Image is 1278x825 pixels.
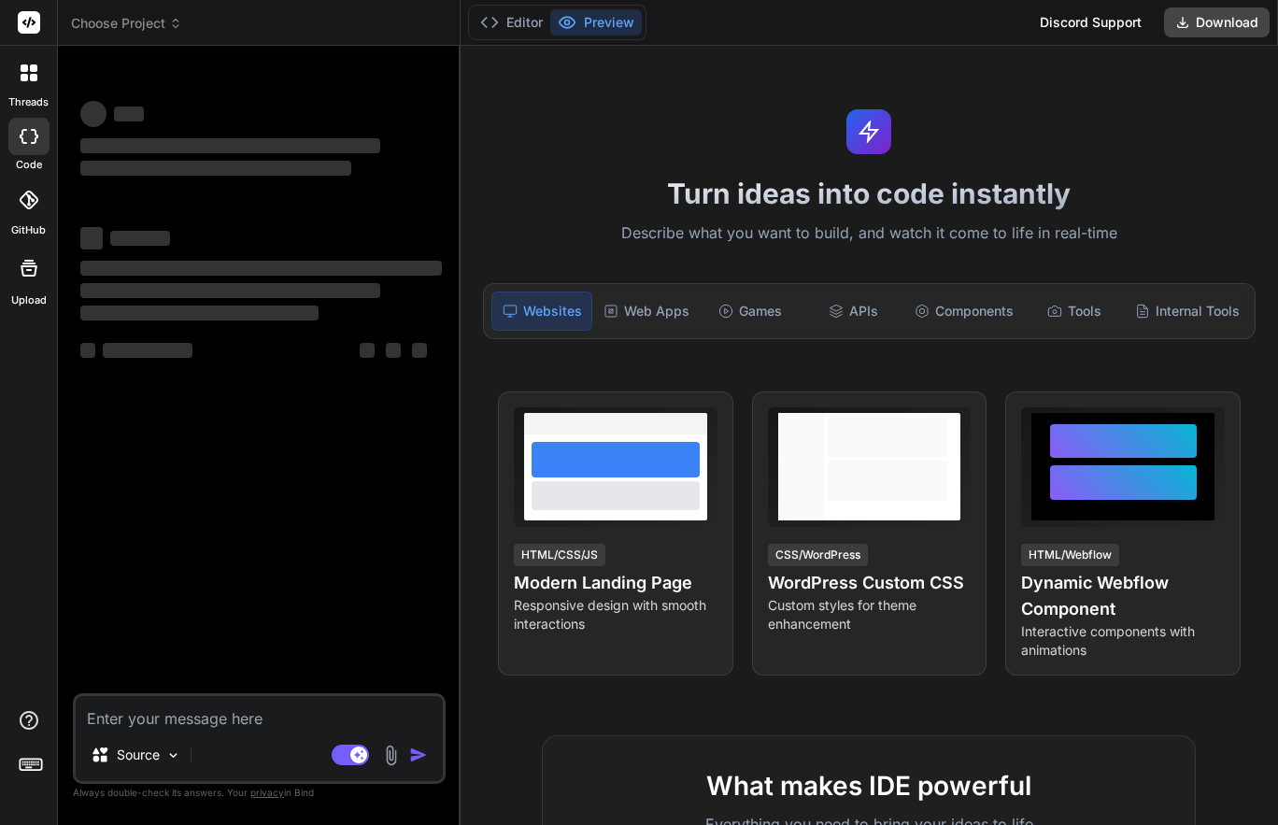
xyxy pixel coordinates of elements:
[1021,544,1119,566] div: HTML/Webflow
[11,292,47,308] label: Upload
[409,746,428,764] img: icon
[103,343,192,358] span: ‌
[1021,570,1225,622] h4: Dynamic Webflow Component
[550,9,642,36] button: Preview
[80,343,95,358] span: ‌
[71,14,182,33] span: Choose Project
[412,343,427,358] span: ‌
[768,596,972,633] p: Custom styles for theme enhancement
[768,544,868,566] div: CSS/WordPress
[380,745,402,766] img: attachment
[514,570,717,596] h4: Modern Landing Page
[80,283,380,298] span: ‌
[80,227,103,249] span: ‌
[907,292,1021,331] div: Components
[573,766,1165,805] h2: What makes IDE powerful
[491,292,592,331] div: Websites
[1128,292,1247,331] div: Internal Tools
[110,231,170,246] span: ‌
[473,9,550,36] button: Editor
[250,787,284,798] span: privacy
[701,292,800,331] div: Games
[80,138,380,153] span: ‌
[360,343,375,358] span: ‌
[386,343,401,358] span: ‌
[80,261,442,276] span: ‌
[165,747,181,763] img: Pick Models
[11,222,46,238] label: GitHub
[1021,622,1225,660] p: Interactive components with animations
[80,101,106,127] span: ‌
[80,306,319,320] span: ‌
[117,746,160,764] p: Source
[73,784,446,802] p: Always double-check its answers. Your in Bind
[596,292,697,331] div: Web Apps
[768,570,972,596] h4: WordPress Custom CSS
[472,221,1267,246] p: Describe what you want to build, and watch it come to life in real-time
[114,107,144,121] span: ‌
[16,157,42,173] label: code
[803,292,902,331] div: APIs
[8,94,49,110] label: threads
[514,544,605,566] div: HTML/CSS/JS
[1164,7,1270,37] button: Download
[472,177,1267,210] h1: Turn ideas into code instantly
[1029,7,1153,37] div: Discord Support
[1025,292,1124,331] div: Tools
[80,161,351,176] span: ‌
[514,596,717,633] p: Responsive design with smooth interactions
